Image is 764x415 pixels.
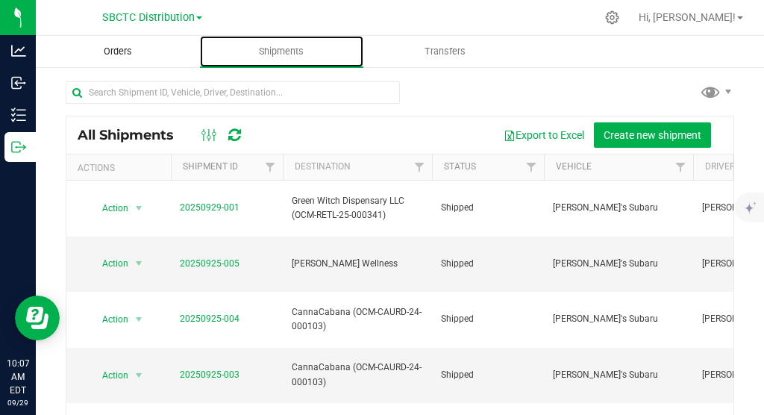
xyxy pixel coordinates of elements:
[78,127,189,143] span: All Shipments
[78,163,165,173] div: Actions
[11,140,26,155] inline-svg: Outbound
[407,155,432,180] a: Filter
[7,357,29,397] p: 10:07 AM EDT
[11,43,26,58] inline-svg: Analytics
[258,155,283,180] a: Filter
[292,361,423,389] span: CannaCabana (OCM-CAURD-24-000103)
[668,155,693,180] a: Filter
[183,161,238,172] a: Shipment ID
[89,365,129,386] span: Action
[519,155,544,180] a: Filter
[102,11,195,24] span: SBCTC Distribution
[553,312,684,326] span: [PERSON_NAME]'s Subaru
[292,257,423,271] span: [PERSON_NAME] Wellness
[441,201,535,215] span: Shipped
[7,397,29,408] p: 09/29
[441,368,535,382] span: Shipped
[130,198,148,219] span: select
[594,122,711,148] button: Create new shipment
[180,258,239,269] a: 20250925-005
[441,312,535,326] span: Shipped
[180,313,239,324] a: 20250925-004
[283,155,432,181] th: Destination
[604,129,701,141] span: Create new shipment
[553,368,684,382] span: [PERSON_NAME]'s Subaru
[553,257,684,271] span: [PERSON_NAME]'s Subaru
[84,45,152,58] span: Orders
[239,45,324,58] span: Shipments
[89,253,129,274] span: Action
[444,161,476,172] a: Status
[130,253,148,274] span: select
[36,36,200,67] a: Orders
[89,309,129,330] span: Action
[292,305,423,334] span: CannaCabana (OCM-CAURD-24-000103)
[15,296,60,340] iframe: Resource center
[494,122,594,148] button: Export to Excel
[553,201,684,215] span: [PERSON_NAME]'s Subaru
[130,365,148,386] span: select
[130,309,148,330] span: select
[180,369,239,380] a: 20250925-003
[11,107,26,122] inline-svg: Inventory
[89,198,129,219] span: Action
[292,194,423,222] span: Green Witch Dispensary LLC (OCM-RETL-25-000341)
[556,161,592,172] a: Vehicle
[363,36,527,67] a: Transfers
[11,75,26,90] inline-svg: Inbound
[66,81,400,104] input: Search Shipment ID, Vehicle, Driver, Destination...
[404,45,486,58] span: Transfers
[180,202,239,213] a: 20250929-001
[441,257,535,271] span: Shipped
[603,10,621,25] div: Manage settings
[639,11,736,23] span: Hi, [PERSON_NAME]!
[200,36,364,67] a: Shipments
